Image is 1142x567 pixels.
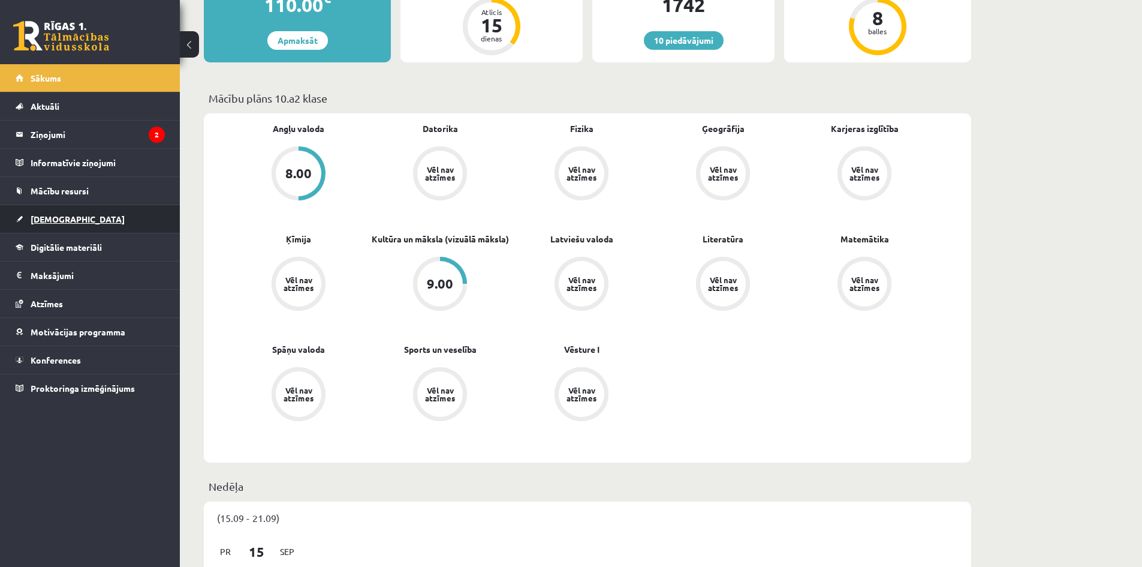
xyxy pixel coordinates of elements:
div: Vēl nav atzīmes [423,166,457,181]
a: Ģeogrāfija [702,122,745,135]
div: (15.09 - 21.09) [204,502,971,534]
a: Motivācijas programma [16,318,165,346]
a: 9.00 [369,257,511,313]
a: Konferences [16,346,165,374]
legend: Ziņojumi [31,121,165,148]
a: Vēl nav atzīmes [511,257,652,313]
div: Vēl nav atzīmes [565,276,598,292]
span: Digitālie materiāli [31,242,102,253]
a: Informatīvie ziņojumi [16,149,165,176]
a: Vēl nav atzīmes [511,367,652,424]
i: 2 [149,127,165,143]
div: Vēl nav atzīmes [706,166,740,181]
a: Vēl nav atzīmes [369,146,511,203]
a: Proktoringa izmēģinājums [16,374,165,402]
a: Vēl nav atzīmes [228,257,369,313]
div: Vēl nav atzīmes [282,276,315,292]
a: Kultūra un māksla (vizuālā māksla) [372,233,509,245]
a: Vēsture I [564,343,599,356]
legend: Informatīvie ziņojumi [31,149,165,176]
a: Vēl nav atzīmes [369,367,511,424]
div: 8.00 [285,167,312,180]
legend: Maksājumi [31,262,165,289]
a: Sākums [16,64,165,92]
a: Aktuāli [16,92,165,120]
div: 8 [860,8,896,28]
span: Atzīmes [31,298,63,309]
span: Mācību resursi [31,185,89,196]
div: Vēl nav atzīmes [706,276,740,292]
a: Atzīmes [16,290,165,317]
div: 9.00 [427,277,453,290]
span: Sākums [31,73,61,83]
div: dienas [474,35,510,42]
div: Vēl nav atzīmes [848,166,881,181]
a: Angļu valoda [273,122,324,135]
a: Vēl nav atzīmes [794,146,935,203]
p: Mācību plāns 10.a2 klase [209,90,966,106]
a: Mācību resursi [16,177,165,205]
div: balles [860,28,896,35]
a: Datorika [423,122,458,135]
a: Latviešu valoda [550,233,613,245]
a: Fizika [570,122,593,135]
span: Aktuāli [31,101,59,112]
a: Vēl nav atzīmes [652,146,794,203]
a: Apmaksāt [267,31,328,50]
a: Vēl nav atzīmes [228,367,369,424]
a: 8.00 [228,146,369,203]
div: 15 [474,16,510,35]
span: Sep [275,542,300,561]
p: Nedēļa [209,478,966,494]
div: Vēl nav atzīmes [565,166,598,181]
a: Literatūra [703,233,743,245]
a: Vēl nav atzīmes [652,257,794,313]
a: Sports un veselība [404,343,477,356]
a: [DEMOGRAPHIC_DATA] [16,205,165,233]
a: Karjeras izglītība [831,122,899,135]
div: Vēl nav atzīmes [565,386,598,402]
a: Spāņu valoda [272,343,325,356]
a: Vēl nav atzīmes [511,146,652,203]
div: Vēl nav atzīmes [423,386,457,402]
a: Ziņojumi2 [16,121,165,148]
span: [DEMOGRAPHIC_DATA] [31,214,125,224]
a: Maksājumi [16,262,165,289]
div: Vēl nav atzīmes [848,276,881,292]
a: 10 piedāvājumi [644,31,724,50]
a: Matemātika [840,233,889,245]
a: Rīgas 1. Tālmācības vidusskola [13,21,109,51]
a: Digitālie materiāli [16,233,165,261]
a: Vēl nav atzīmes [794,257,935,313]
span: Pr [213,542,238,561]
a: Ķīmija [286,233,311,245]
span: 15 [238,542,275,562]
div: Vēl nav atzīmes [282,386,315,402]
span: Proktoringa izmēģinājums [31,383,135,394]
div: Atlicis [474,8,510,16]
span: Konferences [31,355,81,365]
span: Motivācijas programma [31,326,125,337]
